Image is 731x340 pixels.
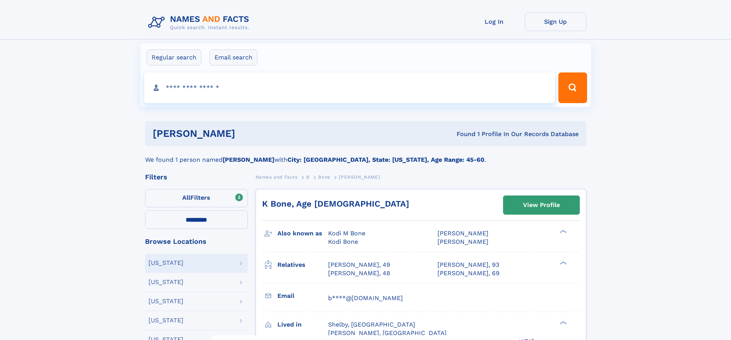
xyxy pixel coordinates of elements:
h3: Lived in [277,318,328,331]
h3: Email [277,289,328,302]
span: [PERSON_NAME] [437,230,488,237]
a: B [306,172,310,182]
span: All [182,194,190,201]
h3: Also known as [277,227,328,240]
div: [US_STATE] [149,317,183,324]
h1: [PERSON_NAME] [153,129,346,138]
a: Sign Up [525,12,586,31]
b: [PERSON_NAME] [223,156,274,163]
div: View Profile [523,196,560,214]
a: K Bone, Age [DEMOGRAPHIC_DATA] [262,199,409,209]
button: Search Button [558,72,587,103]
div: ❯ [558,320,567,325]
div: Browse Locations [145,238,248,245]
div: [US_STATE] [149,298,183,304]
img: Logo Names and Facts [145,12,256,33]
div: [US_STATE] [149,260,183,266]
a: [PERSON_NAME], 49 [328,261,390,269]
span: Shelby, [GEOGRAPHIC_DATA] [328,321,415,328]
div: [US_STATE] [149,279,183,285]
div: Found 1 Profile In Our Records Database [346,130,579,138]
label: Regular search [147,49,201,66]
a: Log In [464,12,525,31]
span: Bone [318,174,330,180]
input: search input [144,72,555,103]
a: Bone [318,172,330,182]
span: Kodi Bone [328,238,358,245]
h3: Relatives [277,258,328,271]
label: Email search [210,49,257,66]
div: ❯ [558,260,567,265]
a: View Profile [503,196,579,214]
b: City: [GEOGRAPHIC_DATA], State: [US_STATE], Age Range: 45-60 [287,156,484,163]
span: Kodi M Bone [328,230,365,237]
a: [PERSON_NAME], 69 [437,269,500,278]
span: [PERSON_NAME] [339,174,380,180]
span: [PERSON_NAME] [437,238,488,245]
span: [PERSON_NAME], [GEOGRAPHIC_DATA] [328,329,447,337]
div: Filters [145,174,248,181]
a: [PERSON_NAME], 48 [328,269,390,278]
div: We found 1 person named with . [145,146,586,164]
a: [PERSON_NAME], 93 [437,261,499,269]
div: ❯ [558,229,567,234]
a: Names and Facts [256,172,298,182]
label: Filters [145,189,248,207]
span: B [306,174,310,180]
